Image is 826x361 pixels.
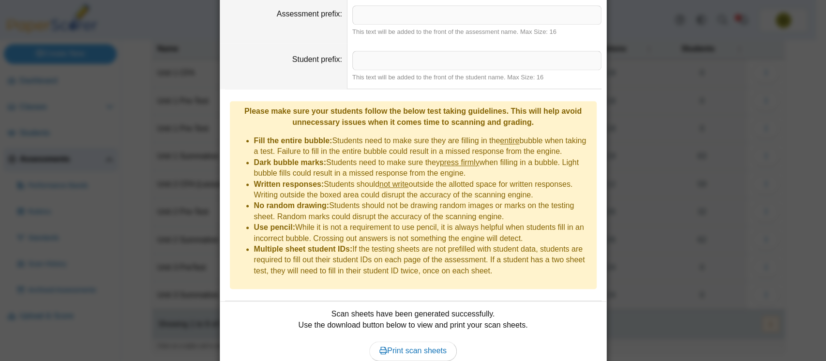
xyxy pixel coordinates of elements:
[254,135,592,157] li: Students need to make sure they are filling in the bubble when taking a test. Failure to fill in ...
[292,55,342,63] label: Student prefix
[254,136,332,145] b: Fill the entire bubble:
[379,346,447,355] span: Print scan sheets
[254,157,592,179] li: Students need to make sure they when filling in a bubble. Light bubble fills could result in a mi...
[379,180,408,188] u: not write
[254,158,326,166] b: Dark bubble marks:
[440,158,480,166] u: press firmly
[254,179,592,201] li: Students should outside the allotted space for written responses. Writing outside the boxed area ...
[254,180,324,188] b: Written responses:
[277,10,342,18] label: Assessment prefix
[369,341,457,361] a: Print scan sheets
[254,244,592,276] li: If the testing sheets are not prefilled with student data, students are required to fill out thei...
[244,107,582,126] b: Please make sure your students follow the below test taking guidelines. This will help avoid unne...
[254,223,295,231] b: Use pencil:
[352,28,601,36] div: This text will be added to the front of the assessment name. Max Size: 16
[254,245,353,253] b: Multiple sheet student IDs:
[254,201,330,210] b: No random drawing:
[352,73,601,82] div: This text will be added to the front of the student name. Max Size: 16
[254,200,592,222] li: Students should not be drawing random images or marks on the testing sheet. Random marks could di...
[254,222,592,244] li: While it is not a requirement to use pencil, it is always helpful when students fill in an incorr...
[500,136,519,145] u: entire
